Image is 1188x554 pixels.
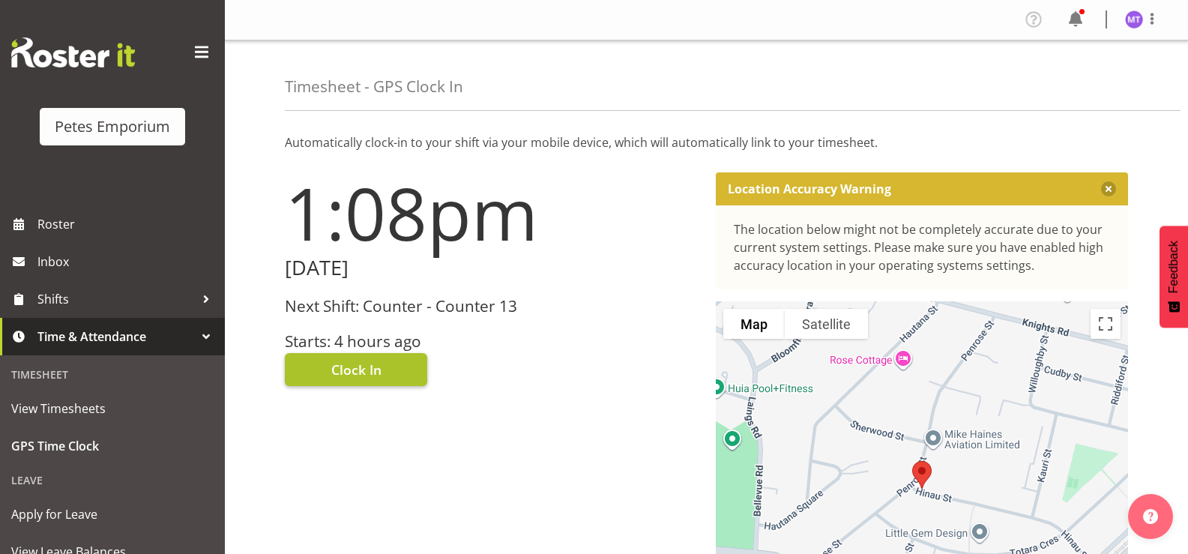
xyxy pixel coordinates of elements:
span: View Timesheets [11,397,214,420]
div: Leave [4,465,221,496]
a: View Timesheets [4,390,221,427]
h2: [DATE] [285,256,698,280]
span: Time & Attendance [37,325,195,348]
span: Roster [37,213,217,235]
div: Petes Emporium [55,115,170,138]
img: Rosterit website logo [11,37,135,67]
button: Show satellite imagery [785,309,868,339]
button: Show street map [723,309,785,339]
button: Toggle fullscreen view [1091,309,1121,339]
span: Clock In [331,360,382,379]
span: Feedback [1167,241,1181,293]
h3: Starts: 4 hours ago [285,333,698,350]
a: GPS Time Clock [4,427,221,465]
span: GPS Time Clock [11,435,214,457]
div: The location below might not be completely accurate due to your current system settings. Please m... [734,220,1111,274]
button: Clock In [285,353,427,386]
h4: Timesheet - GPS Clock In [285,78,463,95]
h1: 1:08pm [285,172,698,253]
img: help-xxl-2.png [1143,509,1158,524]
h3: Next Shift: Counter - Counter 13 [285,298,698,315]
p: Location Accuracy Warning [728,181,891,196]
button: Close message [1101,181,1116,196]
p: Automatically clock-in to your shift via your mobile device, which will automatically link to you... [285,133,1128,151]
span: Inbox [37,250,217,273]
div: Timesheet [4,359,221,390]
img: mya-taupawa-birkhead5814.jpg [1125,10,1143,28]
span: Apply for Leave [11,503,214,526]
a: Apply for Leave [4,496,221,533]
span: Shifts [37,288,195,310]
button: Feedback - Show survey [1160,226,1188,328]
